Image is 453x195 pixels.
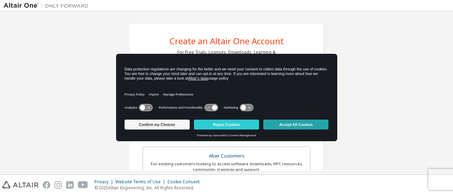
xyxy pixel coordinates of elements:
[94,185,204,191] p: © 2025 Altair Engineering, Inc. All Rights Reserved.
[177,50,276,61] div: For Free Trials, Licenses, Downloads, Learning & Documentation and so much more.
[55,181,62,189] img: instagram.svg
[78,181,88,189] img: youtube.svg
[43,181,50,189] img: facebook.svg
[147,161,306,172] div: For existing customers looking to access software downloads, HPC resources, community, trainings ...
[2,181,39,189] img: altair_logo.svg
[115,179,167,185] div: Website Terms of Use
[4,2,92,9] img: Altair One
[170,37,284,45] div: Create an Altair One Account
[94,179,115,185] div: Privacy
[147,151,306,161] div: Altair Customers
[66,181,74,189] img: linkedin.svg
[167,179,204,185] div: Cookie Consent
